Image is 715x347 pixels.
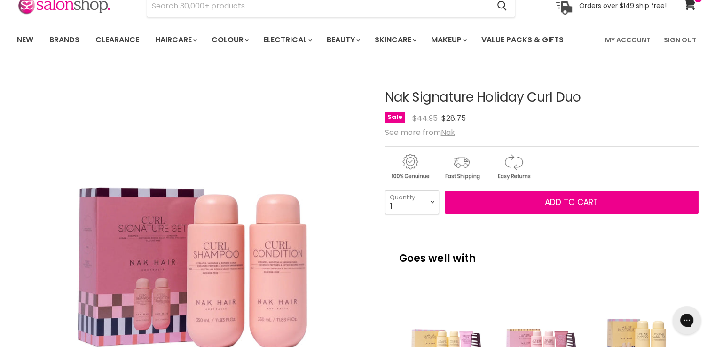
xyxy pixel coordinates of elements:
span: $28.75 [441,113,466,124]
a: Skincare [368,30,422,50]
a: Makeup [424,30,472,50]
a: Colour [204,30,254,50]
a: Nak [441,127,455,138]
a: Haircare [148,30,203,50]
button: Add to cart [445,191,699,214]
h1: Nak Signature Holiday Curl Duo [385,90,699,105]
img: returns.gif [488,152,538,181]
select: Quantity [385,190,439,214]
span: $44.95 [412,113,438,124]
a: Beauty [320,30,366,50]
a: My Account [599,30,656,50]
a: New [10,30,40,50]
img: genuine.gif [385,152,435,181]
img: shipping.gif [437,152,487,181]
a: Brands [42,30,86,50]
a: Clearance [88,30,146,50]
a: Sign Out [658,30,702,50]
span: See more from [385,127,455,138]
nav: Main [5,26,710,54]
a: Electrical [256,30,318,50]
ul: Main menu [10,26,585,54]
span: Add to cart [545,197,598,208]
p: Goes well with [399,238,684,269]
a: Value Packs & Gifts [474,30,571,50]
p: Orders over $149 ship free! [579,1,667,10]
iframe: Gorgias live chat messenger [668,303,706,338]
span: Sale [385,112,405,123]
